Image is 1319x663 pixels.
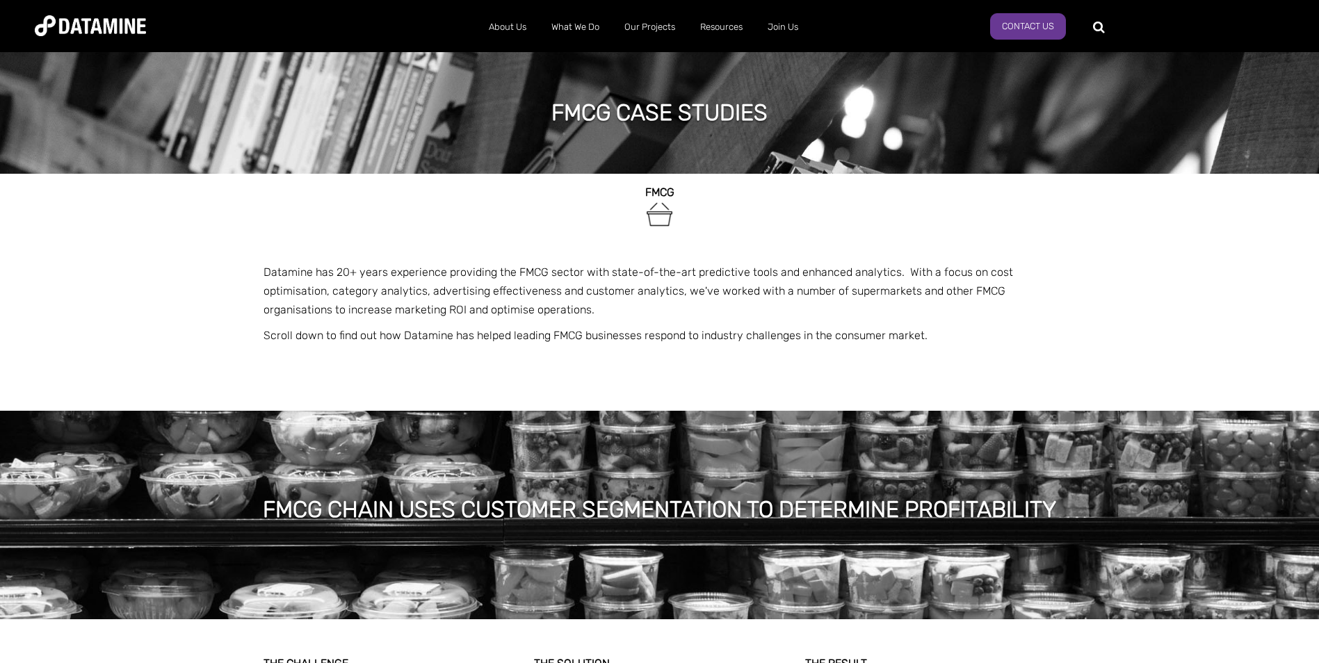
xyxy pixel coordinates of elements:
img: FMCG-1 [644,199,675,230]
h1: FMCG case studies [551,97,768,128]
p: Datamine has 20+ years experience providing the FMCG sector with state-of-the-art predictive tool... [264,263,1056,320]
p: Scroll down to find out how Datamine has helped leading FMCG businesses respond to industry chall... [264,326,1056,345]
a: Contact Us [990,13,1066,40]
a: What We Do [539,9,612,45]
a: Join Us [755,9,811,45]
a: Resources [688,9,755,45]
a: Our Projects [612,9,688,45]
img: Datamine [35,15,146,36]
h1: FMCG CHAIN USES CUSTOMER SEGMENTATION TO DETERMINE PROFITABILITY [263,494,1056,525]
a: About Us [476,9,539,45]
h2: FMCG [264,186,1056,199]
